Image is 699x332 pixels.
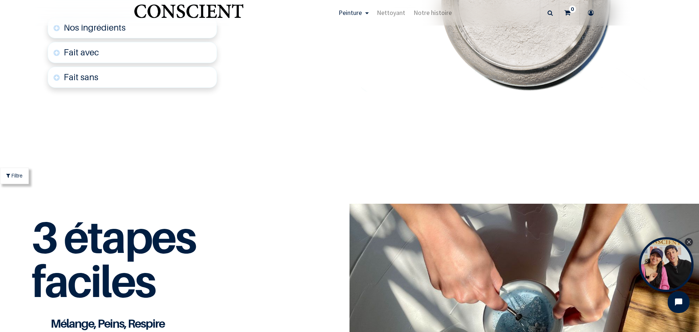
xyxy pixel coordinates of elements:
font: Fait avec [64,47,99,58]
sup: 0 [569,5,576,13]
span: Mélange, Peins, Respire [51,316,165,330]
iframe: Tidio Chat [662,285,696,319]
div: Open Tolstoy widget [639,237,694,292]
div: Close Tolstoy widget [685,238,693,246]
font: Fait sans [64,72,98,82]
div: Tolstoy bubble widget [639,237,694,292]
span: Nettoyant [377,8,405,17]
div: Open Tolstoy [639,237,694,292]
span: Notre histoire [414,8,452,17]
span: Peinture [339,8,362,17]
span: Filtre [11,172,23,179]
span: 3 étapes faciles [31,210,195,307]
span: Nos Ingrédients [64,22,126,33]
